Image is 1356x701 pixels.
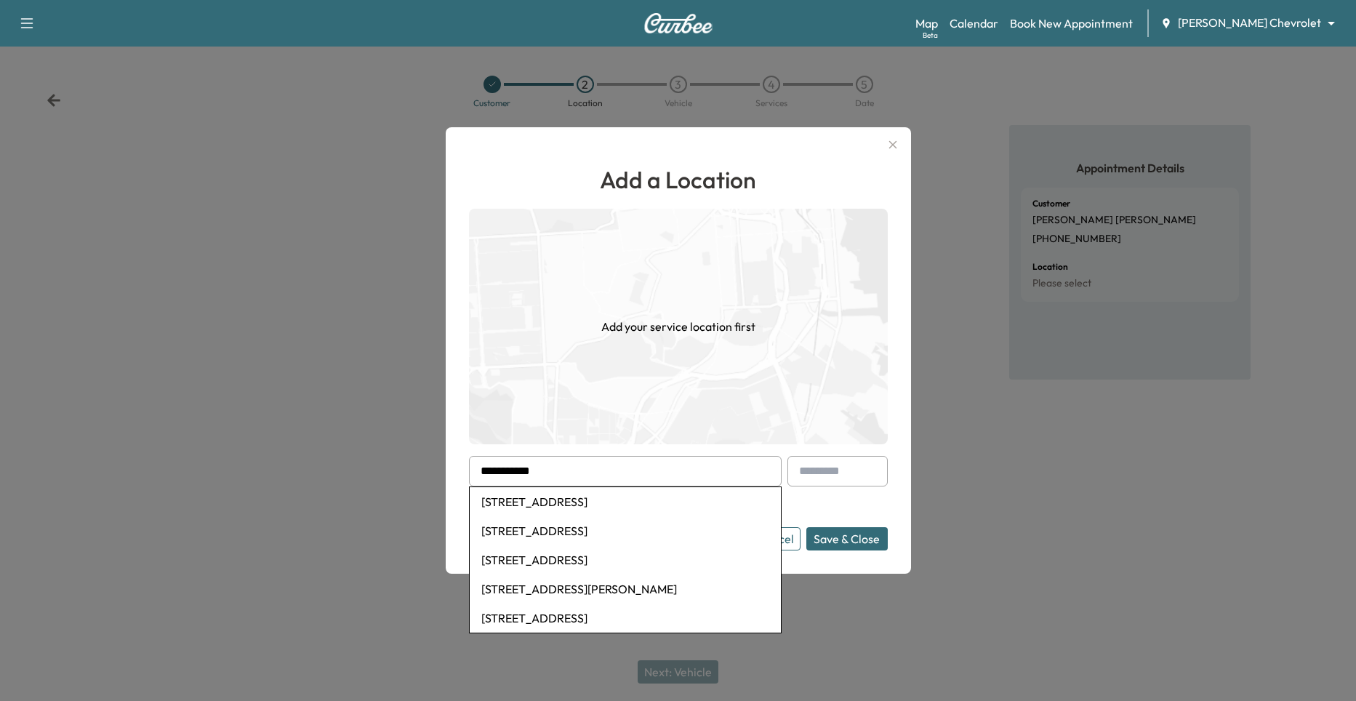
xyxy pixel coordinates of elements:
span: [PERSON_NAME] Chevrolet [1178,15,1321,31]
h1: Add a Location [469,162,888,197]
div: Beta [923,30,938,41]
img: Curbee Logo [643,13,713,33]
a: Book New Appointment [1010,15,1133,32]
a: Calendar [950,15,998,32]
h1: Add your service location first [601,318,755,335]
li: [STREET_ADDRESS] [470,604,781,633]
li: [STREET_ADDRESS] [470,487,781,516]
a: MapBeta [915,15,938,32]
li: [STREET_ADDRESS] [470,545,781,574]
li: [STREET_ADDRESS][PERSON_NAME] [470,574,781,604]
img: empty-map-CL6vilOE.png [469,209,888,444]
button: Save & Close [806,527,888,550]
li: [STREET_ADDRESS] [470,516,781,545]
